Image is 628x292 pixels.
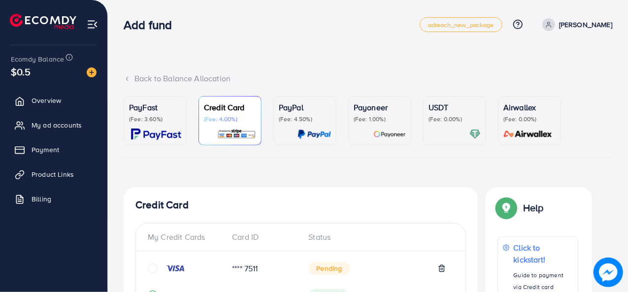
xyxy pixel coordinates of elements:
[497,199,515,217] img: Popup guide
[7,140,100,160] a: Payment
[503,101,556,113] p: Airwallex
[7,189,100,209] a: Billing
[129,101,181,113] p: PayFast
[503,115,556,123] p: (Fee: 0.00%)
[279,115,331,123] p: (Fee: 4.50%)
[594,258,623,287] img: image
[500,129,556,140] img: card
[87,67,97,77] img: image
[429,115,481,123] p: (Fee: 0.00%)
[131,129,181,140] img: card
[32,96,61,105] span: Overview
[538,18,612,31] a: [PERSON_NAME]
[354,101,406,113] p: Payoneer
[559,19,612,31] p: [PERSON_NAME]
[7,91,100,110] a: Overview
[514,242,573,265] p: Click to kickstart!
[224,231,300,243] div: Card ID
[204,115,256,123] p: (Fee: 4.00%)
[420,17,502,32] a: adreach_new_package
[11,65,31,79] span: $0.5
[279,101,331,113] p: PayPal
[297,129,331,140] img: card
[124,73,612,84] div: Back to Balance Allocation
[428,22,494,28] span: adreach_new_package
[309,262,350,275] span: Pending
[354,115,406,123] p: (Fee: 1.00%)
[148,263,158,273] svg: circle
[135,199,466,211] h4: Credit Card
[148,231,224,243] div: My Credit Cards
[204,101,256,113] p: Credit Card
[301,231,454,243] div: Status
[124,18,180,32] h3: Add fund
[217,129,256,140] img: card
[165,264,185,272] img: credit
[32,194,51,204] span: Billing
[11,54,64,64] span: Ecomdy Balance
[32,120,82,130] span: My ad accounts
[429,101,481,113] p: USDT
[469,129,481,140] img: card
[87,19,98,30] img: menu
[7,115,100,135] a: My ad accounts
[373,129,406,140] img: card
[129,115,181,123] p: (Fee: 3.60%)
[32,145,59,155] span: Payment
[7,164,100,184] a: Product Links
[32,169,74,179] span: Product Links
[523,202,544,214] p: Help
[10,14,76,29] img: logo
